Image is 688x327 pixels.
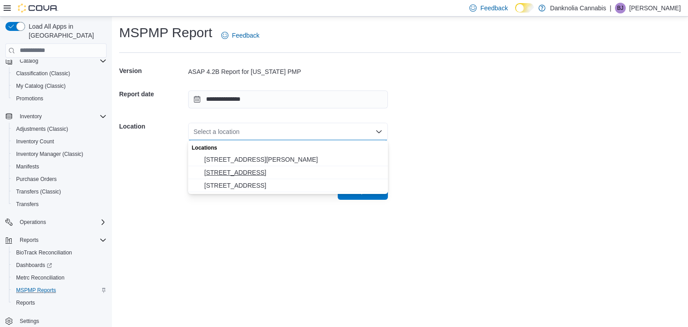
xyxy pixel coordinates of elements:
[13,93,107,104] span: Promotions
[610,3,611,13] p: |
[232,31,259,40] span: Feedback
[9,173,110,185] button: Purchase Orders
[13,285,107,296] span: MSPMP Reports
[13,68,74,79] a: Classification (Classic)
[188,140,388,153] div: Locations
[13,272,107,283] span: Metrc Reconciliation
[204,155,383,164] span: [STREET_ADDRESS][PERSON_NAME]
[13,161,43,172] a: Manifests
[13,186,64,197] a: Transfers (Classic)
[375,128,383,135] button: Close list of options
[16,249,72,256] span: BioTrack Reconciliation
[9,123,110,135] button: Adjustments (Classic)
[2,234,110,246] button: Reports
[204,181,383,190] span: [STREET_ADDRESS]
[16,287,56,294] span: MSPMP Reports
[2,55,110,67] button: Catalog
[9,160,110,173] button: Manifests
[9,284,110,297] button: MSPMP Reports
[9,246,110,259] button: BioTrack Reconciliation
[16,56,107,66] span: Catalog
[16,299,35,306] span: Reports
[20,219,46,226] span: Operations
[25,22,107,40] span: Load All Apps in [GEOGRAPHIC_DATA]
[13,199,42,210] a: Transfers
[13,247,76,258] a: BioTrack Reconciliation
[188,166,388,179] button: 5225 Highway 18
[13,174,107,185] span: Purchase Orders
[218,26,263,44] a: Feedback
[13,81,107,91] span: My Catalog (Classic)
[13,124,107,134] span: Adjustments (Classic)
[20,318,39,325] span: Settings
[2,216,110,228] button: Operations
[9,135,110,148] button: Inventory Count
[9,80,110,92] button: My Catalog (Classic)
[13,161,107,172] span: Manifests
[20,113,42,120] span: Inventory
[16,235,42,245] button: Reports
[9,297,110,309] button: Reports
[13,260,107,271] span: Dashboards
[16,163,39,170] span: Manifests
[188,179,388,192] button: 3188 W. Northside Drive
[16,70,70,77] span: Classification (Classic)
[13,285,60,296] a: MSPMP Reports
[204,168,383,177] span: [STREET_ADDRESS]
[2,110,110,123] button: Inventory
[20,237,39,244] span: Reports
[16,217,107,228] span: Operations
[13,247,107,258] span: BioTrack Reconciliation
[16,111,45,122] button: Inventory
[629,3,681,13] p: [PERSON_NAME]
[13,297,39,308] a: Reports
[16,262,52,269] span: Dashboards
[550,3,606,13] p: Danknolia Cannabis
[16,138,54,145] span: Inventory Count
[515,3,534,13] input: Dark Mode
[16,188,61,195] span: Transfers (Classic)
[119,24,212,42] h1: MSPMP Report
[13,124,72,134] a: Adjustments (Classic)
[16,201,39,208] span: Transfers
[16,235,107,245] span: Reports
[13,81,69,91] a: My Catalog (Classic)
[16,111,107,122] span: Inventory
[18,4,58,13] img: Cova
[13,136,107,147] span: Inventory Count
[13,199,107,210] span: Transfers
[615,3,626,13] div: Barbara Jobat
[188,90,388,108] input: Press the down key to open a popover containing a calendar.
[13,136,58,147] a: Inventory Count
[9,148,110,160] button: Inventory Manager (Classic)
[16,217,50,228] button: Operations
[9,185,110,198] button: Transfers (Classic)
[13,186,107,197] span: Transfers (Classic)
[119,62,186,80] h5: Version
[13,149,87,159] a: Inventory Manager (Classic)
[13,297,107,308] span: Reports
[16,82,66,90] span: My Catalog (Classic)
[16,56,42,66] button: Catalog
[16,95,43,102] span: Promotions
[119,85,186,103] h5: Report date
[188,67,388,76] div: ASAP 4.2B Report for [US_STATE] PMP
[13,149,107,159] span: Inventory Manager (Classic)
[13,93,47,104] a: Promotions
[16,315,107,327] span: Settings
[188,140,388,192] div: Choose from the following options
[480,4,507,13] span: Feedback
[16,176,57,183] span: Purchase Orders
[188,153,388,166] button: 1335 Ellis Avenue
[16,125,68,133] span: Adjustments (Classic)
[13,68,107,79] span: Classification (Classic)
[13,174,60,185] a: Purchase Orders
[16,316,43,327] a: Settings
[617,3,623,13] span: BJ
[9,271,110,284] button: Metrc Reconciliation
[9,92,110,105] button: Promotions
[13,260,56,271] a: Dashboards
[9,198,110,211] button: Transfers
